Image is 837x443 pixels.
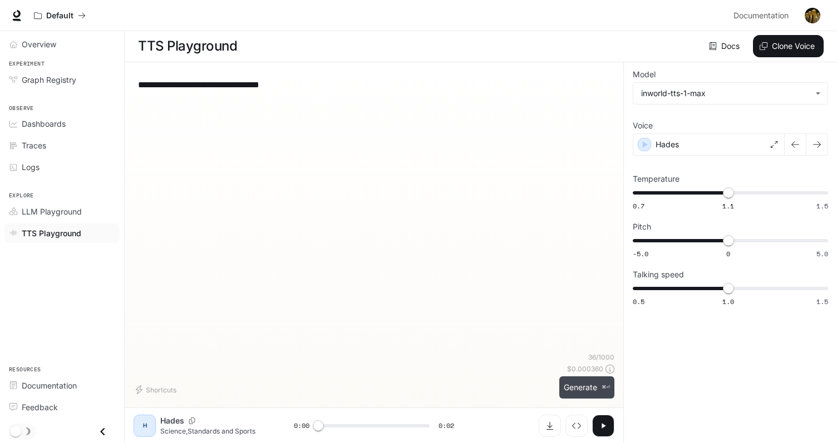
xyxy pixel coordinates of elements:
button: Download audio [539,415,561,437]
p: Default [46,11,73,21]
span: Overview [22,38,56,50]
span: 0.5 [633,297,644,306]
p: ⌘⏎ [602,384,610,391]
p: Hades [160,415,184,426]
span: Traces [22,140,46,151]
a: Graph Registry [4,70,120,89]
button: Clone Voice [753,35,824,57]
p: Hades [656,139,679,150]
span: Dark mode toggle [10,425,21,437]
span: TTS Playground [22,227,81,239]
div: inworld-tts-1-max [633,83,828,104]
a: Overview [4,34,120,54]
p: $ 0.000360 [567,364,603,374]
p: 36 / 1000 [588,352,614,362]
button: Shortcuts [134,381,181,399]
div: H [136,417,154,435]
a: LLM Playground [4,202,120,221]
a: Logs [4,157,120,177]
span: 0:02 [439,420,454,431]
a: Documentation [4,376,120,395]
span: 1.1 [722,201,734,211]
span: Documentation [733,9,789,23]
a: Docs [707,35,744,57]
button: Close drawer [90,420,115,443]
span: Logs [22,161,40,173]
span: LLM Playground [22,206,82,217]
span: 5.0 [816,249,828,258]
span: 0.7 [633,201,644,211]
p: Pitch [633,223,651,231]
span: Dashboards [22,118,66,130]
p: Voice [633,122,653,130]
button: Generate⌘⏎ [559,376,614,399]
span: 0 [726,249,730,258]
button: User avatar [801,4,824,27]
span: 1.0 [722,297,734,306]
a: Traces [4,136,120,155]
span: Feedback [22,401,58,413]
span: 1.5 [816,201,828,211]
a: TTS Playground [4,223,120,243]
img: User avatar [805,8,820,23]
span: Graph Registry [22,74,76,86]
p: Model [633,71,656,78]
a: Feedback [4,397,120,417]
span: Documentation [22,380,77,391]
span: -5.0 [633,249,648,258]
span: 1.5 [816,297,828,306]
button: Copy Voice ID [184,417,200,424]
span: 0:00 [294,420,309,431]
a: Dashboards [4,114,120,133]
button: All workspaces [29,4,91,27]
p: Talking speed [633,271,684,278]
p: Temperature [633,175,680,183]
div: inworld-tts-1-max [641,88,810,99]
p: Science,Standards and Sports [160,426,267,436]
a: Documentation [729,4,797,27]
h1: TTS Playground [138,35,237,57]
button: Inspect [565,415,588,437]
